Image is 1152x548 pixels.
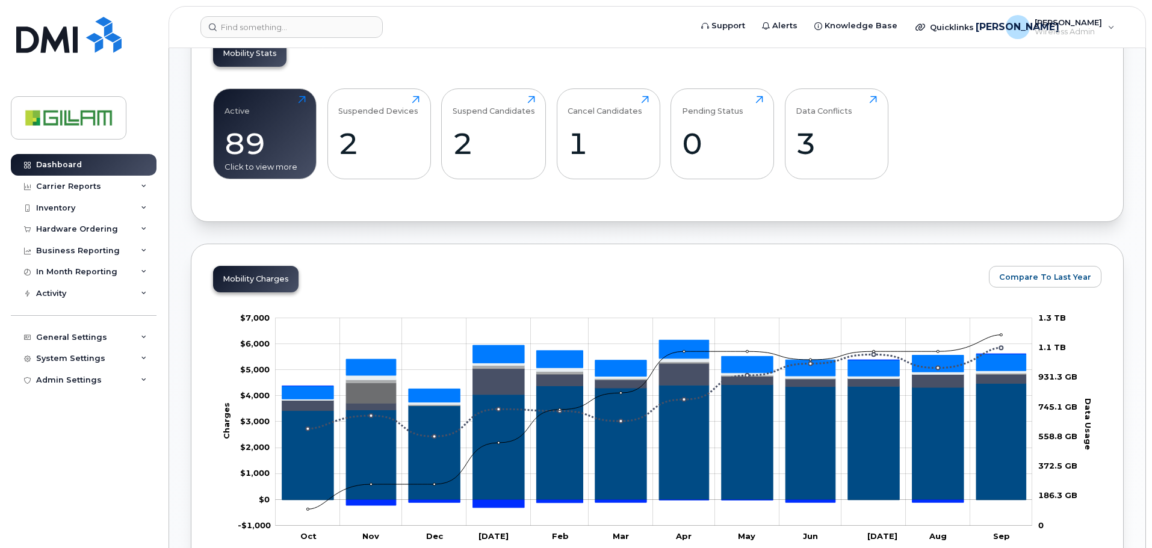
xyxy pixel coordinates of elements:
a: Knowledge Base [806,14,906,38]
a: Data Conflicts3 [796,96,877,173]
a: Active89Click to view more [225,96,306,173]
tspan: $7,000 [240,313,270,322]
g: $0 [240,442,270,452]
tspan: 558.8 GB [1038,431,1077,441]
a: Suspended Devices2 [338,96,420,173]
span: Quicklinks [930,22,974,32]
span: Knowledge Base [825,20,897,32]
tspan: $1,000 [240,469,270,478]
div: Suspended Devices [338,96,418,115]
tspan: 1.3 TB [1038,313,1066,322]
span: Wireless Admin [1035,27,1102,37]
tspan: Mar [613,531,629,541]
a: Suspend Candidates2 [453,96,535,173]
tspan: [DATE] [478,531,509,541]
tspan: Apr [675,531,692,541]
a: Cancel Candidates1 [568,96,649,173]
tspan: Sep [993,531,1010,541]
tspan: Charges [221,402,231,439]
div: Click to view more [225,161,306,173]
g: Roaming [282,363,1026,411]
div: Cancel Candidates [568,96,642,115]
tspan: -$1,000 [238,520,271,530]
div: Active [225,96,250,115]
tspan: May [738,531,755,541]
tspan: $2,000 [240,442,270,452]
g: $0 [238,520,271,530]
button: Compare To Last Year [989,266,1101,288]
g: $0 [240,339,270,348]
span: Alerts [772,20,797,32]
tspan: 0 [1038,520,1044,530]
div: 0 [682,126,763,161]
a: Alerts [754,14,806,38]
a: Pending Status0 [682,96,763,173]
tspan: Dec [426,531,444,541]
tspan: 1.1 TB [1038,342,1066,352]
tspan: Data Usage [1083,398,1093,450]
div: 89 [225,126,306,161]
div: 3 [796,126,877,161]
tspan: 186.3 GB [1038,491,1077,500]
g: $0 [240,390,270,400]
div: Suspend Candidates [453,96,535,115]
g: $0 [240,469,270,478]
tspan: $3,000 [240,416,270,426]
span: Support [711,20,745,32]
tspan: Nov [362,531,379,541]
tspan: Oct [300,531,317,541]
span: [PERSON_NAME] [976,20,1059,34]
g: Credits [282,354,1026,507]
tspan: 372.5 GB [1038,461,1077,470]
div: 2 [453,126,535,161]
g: $0 [240,313,270,322]
tspan: $6,000 [240,339,270,348]
tspan: $4,000 [240,390,270,400]
g: $0 [240,365,270,374]
div: 2 [338,126,420,161]
tspan: 745.1 GB [1038,402,1077,411]
tspan: $5,000 [240,365,270,374]
tspan: 931.3 GB [1038,372,1077,381]
g: Rate Plan [282,383,1026,500]
tspan: $0 [259,494,270,504]
div: Julie Oudit [997,15,1123,39]
tspan: Feb [552,531,569,541]
tspan: [DATE] [867,531,897,541]
div: Data Conflicts [796,96,852,115]
div: Pending Status [682,96,743,115]
input: Find something... [200,16,383,38]
a: Support [693,14,754,38]
div: 1 [568,126,649,161]
g: $0 [240,416,270,426]
tspan: Aug [929,531,947,541]
span: [PERSON_NAME] [1035,17,1102,27]
span: Compare To Last Year [999,271,1091,283]
tspan: Jun [803,531,818,541]
div: Quicklinks [907,15,995,39]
